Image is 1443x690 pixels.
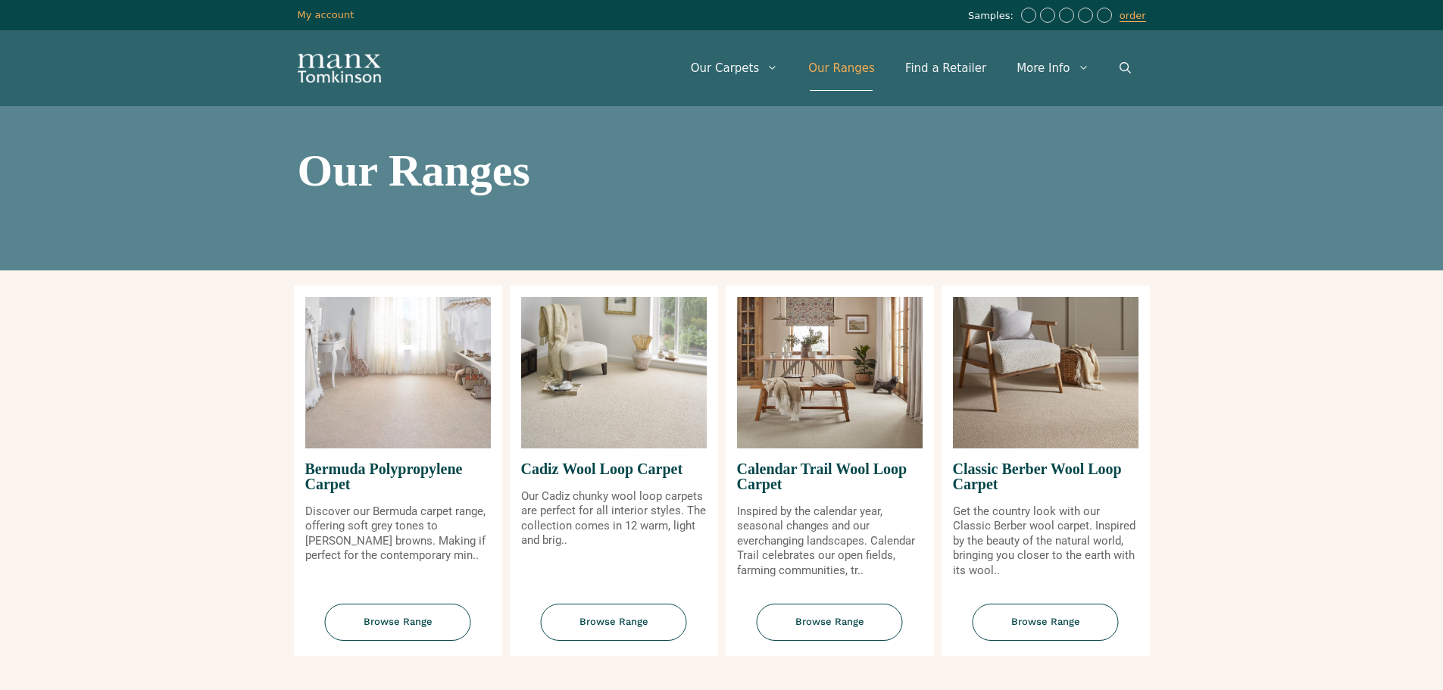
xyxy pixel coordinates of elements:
span: Browse Range [541,604,687,641]
p: Get the country look with our Classic Berber wool carpet. Inspired by the beauty of the natural w... [953,504,1138,579]
a: Browse Range [294,604,502,656]
span: Cadiz Wool Loop Carpet [521,448,707,489]
span: Bermuda Polypropylene Carpet [305,448,491,504]
p: Inspired by the calendar year, seasonal changes and our everchanging landscapes. Calendar Trail c... [737,504,923,579]
img: Cadiz Wool Loop Carpet [521,297,707,448]
a: Browse Range [942,604,1150,656]
nav: Primary [676,45,1146,91]
a: My account [298,9,355,20]
a: Find a Retailer [890,45,1001,91]
img: Classic Berber Wool Loop Carpet [953,297,1138,448]
span: Samples: [968,10,1017,23]
span: Browse Range [325,604,471,641]
span: Browse Range [757,604,903,641]
img: Manx Tomkinson [298,54,381,83]
span: Calendar Trail Wool Loop Carpet [737,448,923,504]
a: Our Ranges [793,45,890,91]
a: Browse Range [510,604,718,656]
a: Browse Range [726,604,934,656]
span: Browse Range [973,604,1119,641]
a: Our Carpets [676,45,794,91]
a: Open Search Bar [1104,45,1146,91]
img: Calendar Trail Wool Loop Carpet [737,297,923,448]
p: Our Cadiz chunky wool loop carpets are perfect for all interior styles. The collection comes in 1... [521,489,707,548]
a: More Info [1001,45,1104,91]
h1: Our Ranges [298,148,1146,193]
a: order [1120,10,1146,22]
p: Discover our Bermuda carpet range, offering soft grey tones to [PERSON_NAME] browns. Making if pe... [305,504,491,564]
img: Bermuda Polypropylene Carpet [305,297,491,448]
span: Classic Berber Wool Loop Carpet [953,448,1138,504]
